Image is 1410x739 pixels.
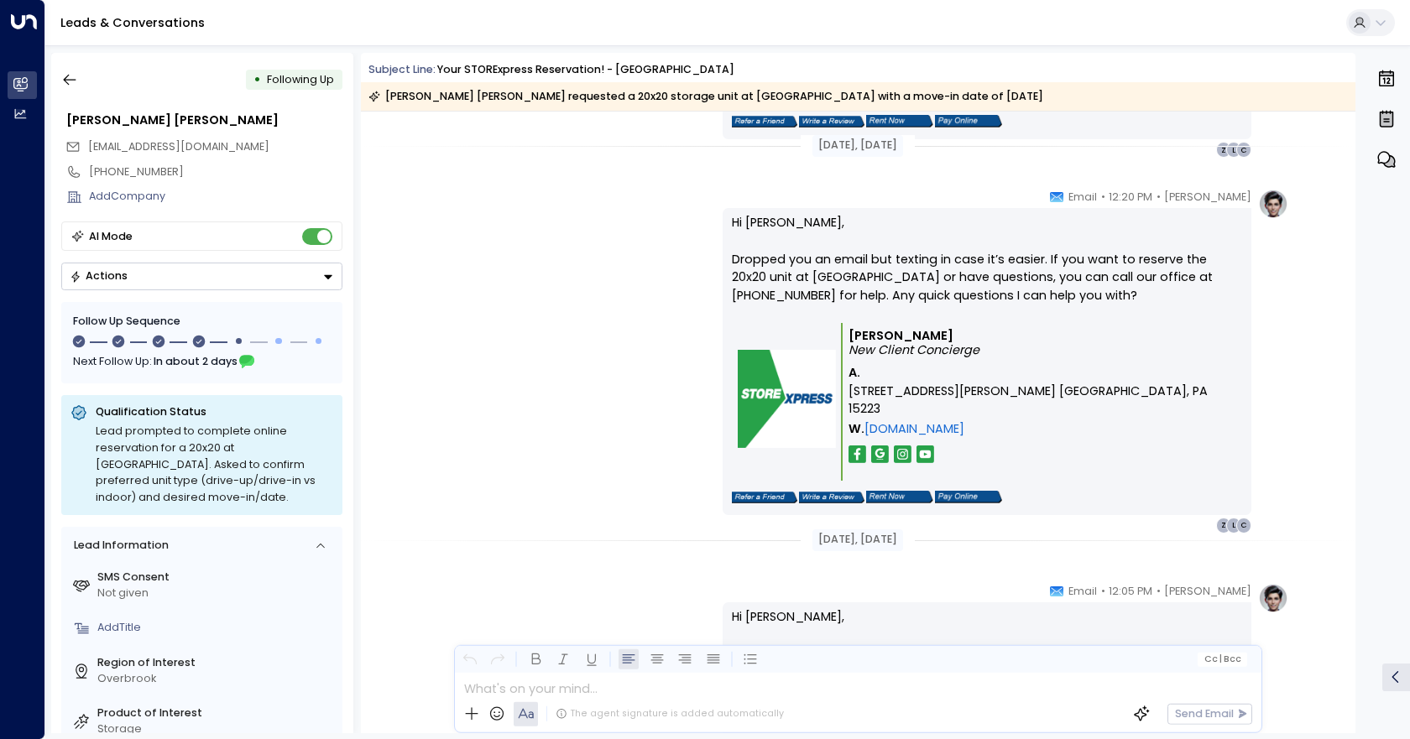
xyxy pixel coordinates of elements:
[1157,189,1161,206] span: •
[74,352,331,371] div: Next Follow Up:
[935,115,1002,128] img: storexpress_pay.png
[871,445,889,463] img: storexpress_google.png
[849,341,979,358] i: New Client Concierge
[97,585,337,601] div: Not given
[732,116,797,128] img: storexpress_refer.png
[894,445,911,463] img: storexpress_insta.png
[1109,583,1152,600] span: 12:05 PM
[61,263,342,290] div: Button group with a nested menu
[1101,583,1105,600] span: •
[253,66,261,93] div: •
[96,404,333,419] p: Qualification Status
[849,420,864,439] span: W.
[556,707,784,721] div: The agent signature is added automatically
[916,445,934,463] img: storexpress_yt.png
[1109,189,1152,206] span: 12:20 PM
[97,705,337,721] label: Product of Interest
[849,327,953,344] b: [PERSON_NAME]
[799,492,864,503] img: storexpress_write.png
[732,492,797,503] img: storexpress_refer.png
[812,135,903,157] div: [DATE], [DATE]
[1164,583,1251,600] span: [PERSON_NAME]
[738,350,836,448] img: storexpress_logo.png
[88,139,269,154] span: [EMAIL_ADDRESS][DOMAIN_NAME]
[89,189,342,205] div: AddCompany
[1219,654,1222,664] span: |
[1258,583,1288,613] img: profile-logo.png
[1258,189,1288,219] img: profile-logo.png
[89,228,133,245] div: AI Mode
[1101,189,1105,206] span: •
[97,721,337,737] div: Storage
[1198,652,1247,666] button: Cc|Bcc
[66,112,342,130] div: [PERSON_NAME] [PERSON_NAME]
[96,423,333,506] div: Lead prompted to complete online reservation for a 20x20 at [GEOGRAPHIC_DATA]. Asked to confirm p...
[864,420,964,439] a: [DOMAIN_NAME]
[97,620,337,636] div: AddTitle
[70,269,128,283] div: Actions
[97,570,337,585] label: SMS Consent
[1204,654,1241,664] span: Cc Bcc
[60,14,205,31] a: Leads & Conversations
[97,671,337,687] div: Overbrook
[154,352,238,371] span: In about 2 days
[368,88,1043,105] div: [PERSON_NAME] [PERSON_NAME] requested a 20x20 storage unit at [GEOGRAPHIC_DATA] with a move-in da...
[74,315,331,330] div: Follow Up Sequence
[89,164,342,180] div: [PHONE_NUMBER]
[1068,583,1097,600] span: Email
[1164,189,1251,206] span: [PERSON_NAME]
[849,445,866,463] img: storexpres_fb.png
[1068,189,1097,206] span: Email
[88,139,269,155] span: zarras3887@gmail.com
[849,364,860,383] span: A.
[799,116,864,128] img: storexpress_write.png
[267,72,334,86] span: Following Up
[488,649,509,670] button: Redo
[61,263,342,290] button: Actions
[1157,583,1161,600] span: •
[866,491,933,503] img: storexpress_rent.png
[437,62,734,78] div: Your STORExpress Reservation! - [GEOGRAPHIC_DATA]
[812,529,903,551] div: [DATE], [DATE]
[935,491,1002,503] img: storexpress_pay.png
[368,62,436,76] span: Subject Line:
[97,655,337,671] label: Region of Interest
[459,649,480,670] button: Undo
[68,538,168,554] div: Lead Information
[866,115,933,128] img: storexpress_rent.png
[732,608,1242,735] p: Hi [PERSON_NAME], Just checking in—have you had a chance to look at the 20x20 unit at [GEOGRAPHIC...
[732,214,1242,323] p: Hi [PERSON_NAME], Dropped you an email but texting in case it’s easier. If you want to reserve th...
[849,383,1237,419] span: [STREET_ADDRESS][PERSON_NAME] [GEOGRAPHIC_DATA], PA 15223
